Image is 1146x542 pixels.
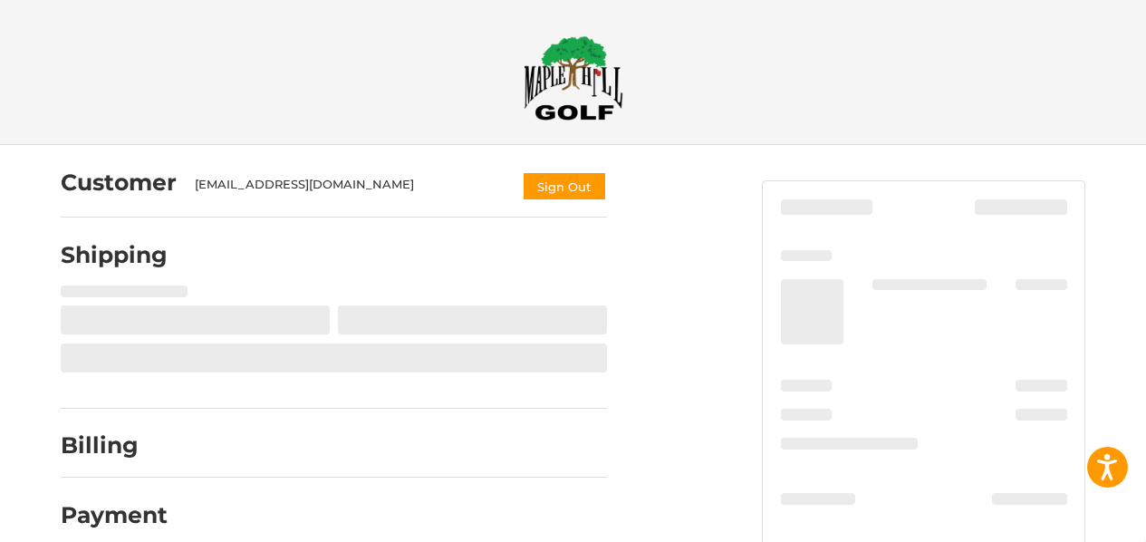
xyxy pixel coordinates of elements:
h2: Shipping [61,241,168,269]
img: Maple Hill Golf [524,35,623,121]
button: Sign Out [522,171,607,201]
h2: Payment [61,501,168,529]
h2: Customer [61,169,177,197]
div: [EMAIL_ADDRESS][DOMAIN_NAME] [195,176,505,201]
h2: Billing [61,431,167,460]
